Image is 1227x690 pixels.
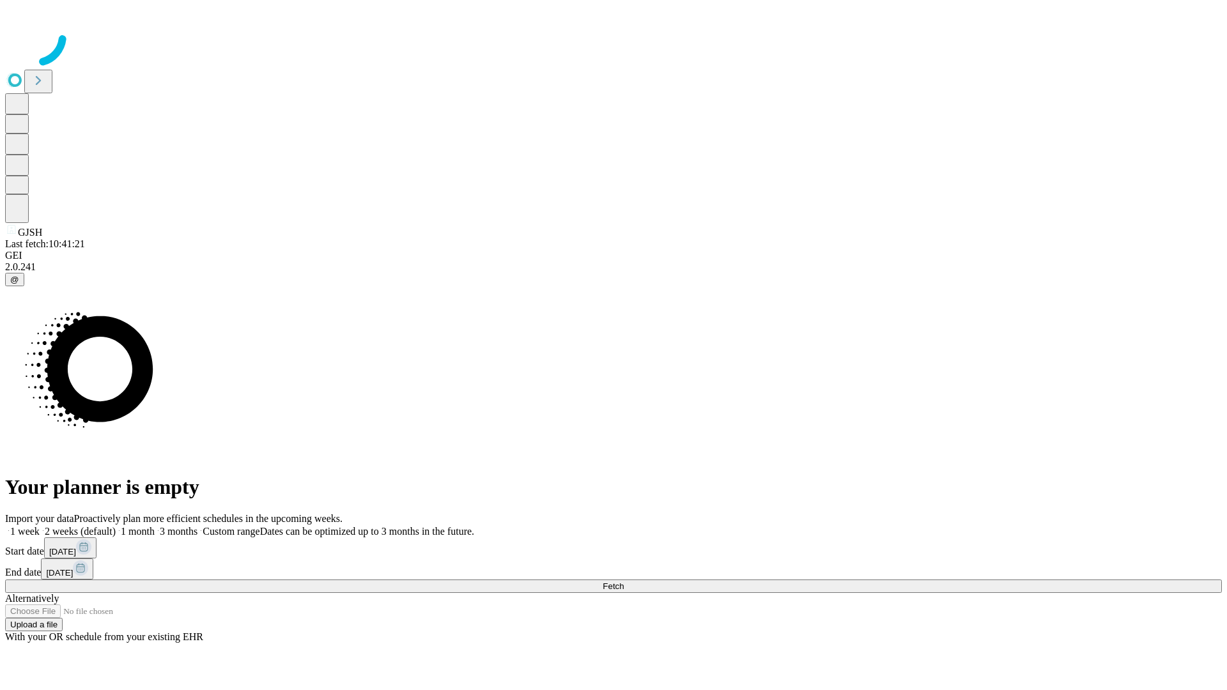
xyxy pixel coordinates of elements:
[5,513,74,524] span: Import your data
[5,261,1222,273] div: 2.0.241
[5,618,63,631] button: Upload a file
[5,475,1222,499] h1: Your planner is empty
[41,558,93,579] button: [DATE]
[10,526,40,537] span: 1 week
[5,250,1222,261] div: GEI
[603,581,624,591] span: Fetch
[18,227,42,238] span: GJSH
[74,513,343,524] span: Proactively plan more efficient schedules in the upcoming weeks.
[5,537,1222,558] div: Start date
[45,526,116,537] span: 2 weeks (default)
[160,526,197,537] span: 3 months
[5,631,203,642] span: With your OR schedule from your existing EHR
[10,275,19,284] span: @
[203,526,259,537] span: Custom range
[5,579,1222,593] button: Fetch
[44,537,96,558] button: [DATE]
[5,558,1222,579] div: End date
[49,547,76,556] span: [DATE]
[46,568,73,578] span: [DATE]
[260,526,474,537] span: Dates can be optimized up to 3 months in the future.
[5,238,85,249] span: Last fetch: 10:41:21
[121,526,155,537] span: 1 month
[5,593,59,604] span: Alternatively
[5,273,24,286] button: @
